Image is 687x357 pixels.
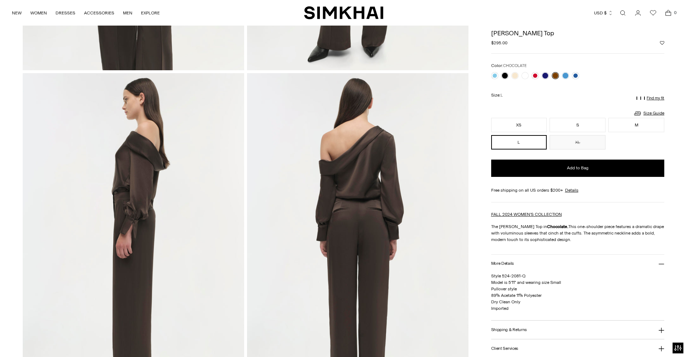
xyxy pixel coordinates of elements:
[491,223,665,243] p: The [PERSON_NAME] Top in This one-shoulder piece features a dramatic drape with voluminous sleeve...
[672,9,678,16] span: 0
[141,5,160,21] a: EXPLORE
[633,109,664,118] a: Size Guide
[30,5,47,21] a: WOMEN
[491,187,665,193] div: Free shipping on all US orders $200+
[491,212,562,217] a: FALL 2024 WOMEN'S COLLECTION
[491,40,507,46] span: $295.00
[491,261,514,266] h3: More Details
[608,118,664,132] button: M
[491,346,519,351] h3: Client Services
[491,118,547,132] button: XS
[503,63,527,68] span: CHOCOLATE
[491,273,561,311] span: Style 524-2081-Q Model is 5'11" and wearing size Small Pullover style 89% Acetate 11% Polyester D...
[616,6,630,20] a: Open search modal
[491,327,527,332] h3: Shipping & Returns
[491,30,665,36] h1: [PERSON_NAME] Top
[491,92,503,99] label: Size:
[660,41,664,45] button: Add to Wishlist
[304,6,383,20] a: SIMKHAI
[594,5,613,21] button: USD $
[56,5,75,21] a: DRESSES
[631,6,645,20] a: Go to the account page
[501,93,503,98] span: L
[661,6,675,20] a: Open cart modal
[491,62,527,69] label: Color:
[646,6,660,20] a: Wishlist
[565,187,578,193] a: Details
[84,5,114,21] a: ACCESSORIES
[567,165,589,171] span: Add to Bag
[491,321,665,339] button: Shipping & Returns
[491,160,665,177] button: Add to Bag
[491,135,547,150] button: L
[550,135,605,150] button: XL
[550,118,605,132] button: S
[123,5,132,21] a: MEN
[12,5,22,21] a: NEW
[547,224,568,229] strong: Chocolate.
[491,255,665,273] button: More Details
